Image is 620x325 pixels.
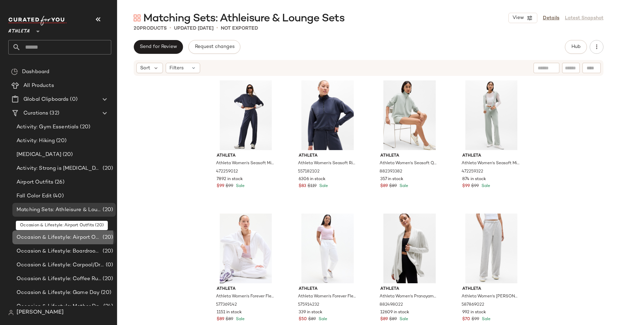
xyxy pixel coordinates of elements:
[216,160,274,167] span: Athleta Women's Seasoft Mid Rise Straight Pant Navy Size XL
[17,151,61,159] span: [MEDICAL_DATA]
[102,303,113,311] span: (24)
[380,316,388,323] span: $89
[53,178,64,186] span: (26)
[17,206,101,214] span: Matching Sets: Athleisure & Lounge Sets
[462,160,520,167] span: Athleta Women's Seasoft Mid Rise Straight Pant [PERSON_NAME] Size XXS
[69,96,77,104] span: (0)
[17,137,55,145] span: Activity: Hiking
[235,184,245,188] span: Sale
[318,184,328,188] span: Sale
[299,316,307,323] span: $50
[17,247,101,255] span: Occasion & Lifestyle: Boardroom to Barre
[17,275,101,283] span: Occasion & Lifestyle: Coffee Run
[308,183,317,189] span: $119
[17,165,101,173] span: Activity: Strong is [MEDICAL_DATA]
[299,309,322,316] span: 339 in stock
[462,169,483,175] span: 472259322
[462,294,520,300] span: Athleta Women's [PERSON_NAME] Mid Rise Pant Galactic [PERSON_NAME] Size M
[104,261,113,269] span: (0)
[226,183,233,189] span: $99
[226,316,233,323] span: $89
[462,309,486,316] span: 992 in stock
[61,151,73,159] span: (20)
[216,294,274,300] span: Athleta Women's Forever Fleece Crop Full Zip Bright White Size XS
[299,176,325,183] span: 6306 in stock
[134,26,140,31] span: 20
[298,294,356,300] span: Athleta Women's Forever Fleece Mid Rise Jogger Bright White Size M
[23,96,69,104] span: Global Clipboards
[471,183,479,189] span: $99
[317,317,327,322] span: Sale
[216,169,238,175] span: 472259012
[389,183,397,189] span: $89
[462,183,470,189] span: $99
[101,275,113,283] span: (20)
[8,310,14,315] img: svg%3e
[134,25,167,32] div: Products
[8,23,30,36] span: Athleta
[462,316,470,323] span: $70
[398,317,408,322] span: Sale
[22,68,49,76] span: Dashboard
[217,286,275,292] span: Athleta
[380,286,438,292] span: Athleta
[380,294,438,300] span: Athleta Women's Pranayama Restore Wrap Light [PERSON_NAME] Petite Size M
[380,183,388,189] span: $89
[462,286,520,292] span: Athleta
[79,123,90,131] span: (20)
[298,169,320,175] span: 557182102
[380,302,403,308] span: 882498022
[512,15,524,21] span: View
[462,302,484,308] span: 587869022
[298,160,356,167] span: Athleta Women's Seasoft Rib 1/4 Zip Popover Navy Size XXS
[380,169,402,175] span: 882393382
[217,309,242,316] span: 1151 in stock
[211,80,280,150] img: cn59314186.jpg
[216,24,218,32] span: •
[293,214,362,283] img: cn59473548.jpg
[571,44,581,50] span: Hub
[380,176,403,183] span: 357 in stock
[389,316,397,323] span: $89
[480,317,490,322] span: Sale
[217,153,275,159] span: Athleta
[17,234,101,242] span: Occasion & Lifestyle: Airport Outfits
[217,183,224,189] span: $99
[375,80,444,150] img: cn60287254.jpg
[380,153,438,159] span: Athleta
[216,302,237,308] span: 577369142
[169,65,184,72] span: Filters
[48,109,59,117] span: (32)
[457,214,526,283] img: cn58101815.jpg
[17,220,90,228] span: Matching Sets: Workout Sets
[52,192,64,200] span: (40)
[462,153,520,159] span: Athleta
[90,220,101,228] span: (20)
[380,160,438,167] span: Athleta Women's Seasoft Quarter Zip [PERSON_NAME] Size XS
[543,14,559,22] a: Details
[101,206,113,214] span: (20)
[101,165,113,173] span: (20)
[134,14,141,21] img: svg%3e
[17,308,64,317] span: [PERSON_NAME]
[217,176,243,183] span: 7892 in stock
[457,80,526,150] img: cn60284595.jpg
[11,68,18,75] img: svg%3e
[462,176,486,183] span: 874 in stock
[308,316,316,323] span: $89
[299,286,357,292] span: Athleta
[17,303,102,311] span: Occasion & Lifestyle: Mother Daughter Moves
[140,65,150,72] span: Sort
[299,183,306,189] span: $83
[472,316,479,323] span: $99
[139,44,177,50] span: Send for Review
[211,214,280,283] img: cn59373560.jpg
[134,40,183,54] button: Send for Review
[23,82,54,90] span: All Products
[174,25,214,32] p: updated [DATE]
[221,25,258,32] p: Not Exported
[217,316,224,323] span: $89
[17,192,52,200] span: Fall Color Edit
[17,123,79,131] span: Activity: Gym Essentials
[380,309,409,316] span: 12609 in stock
